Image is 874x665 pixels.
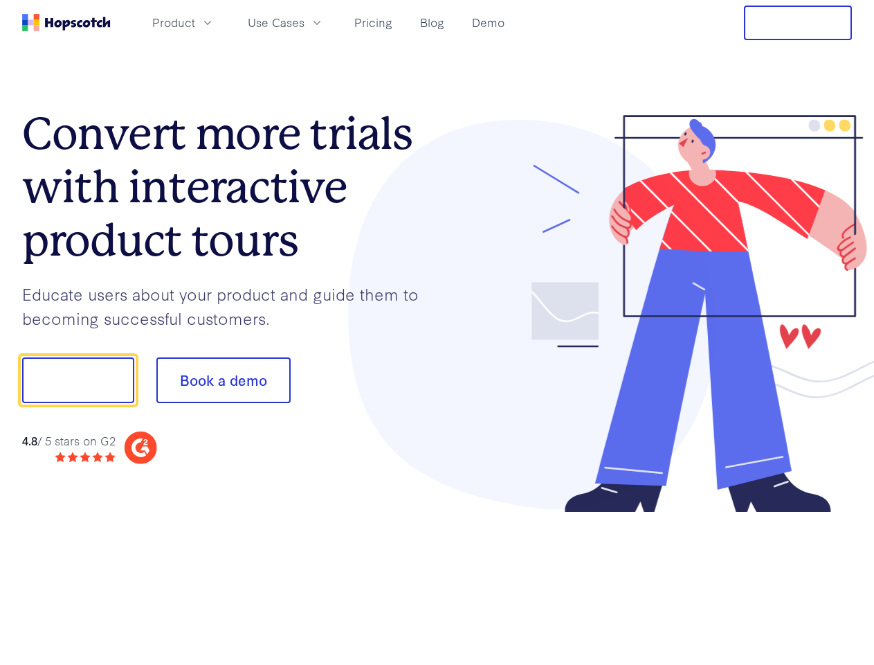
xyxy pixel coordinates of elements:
button: Use Cases [239,11,332,34]
p: Educate users about your product and guide them to becoming successful customers. [22,282,437,330]
button: Book a demo [156,357,291,403]
a: Home [22,14,111,31]
div: / 5 stars on G2 [22,432,116,450]
a: Pricing [349,11,398,34]
button: Product [144,11,223,34]
a: Demo [466,11,510,34]
button: Show me! [22,357,134,403]
span: Use Cases [248,14,304,31]
button: Free Trial [744,6,852,40]
strong: 4.8 [22,432,37,448]
span: Product [152,14,195,31]
h1: Convert more trials with interactive product tours [22,107,437,267]
a: Blog [415,11,450,34]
